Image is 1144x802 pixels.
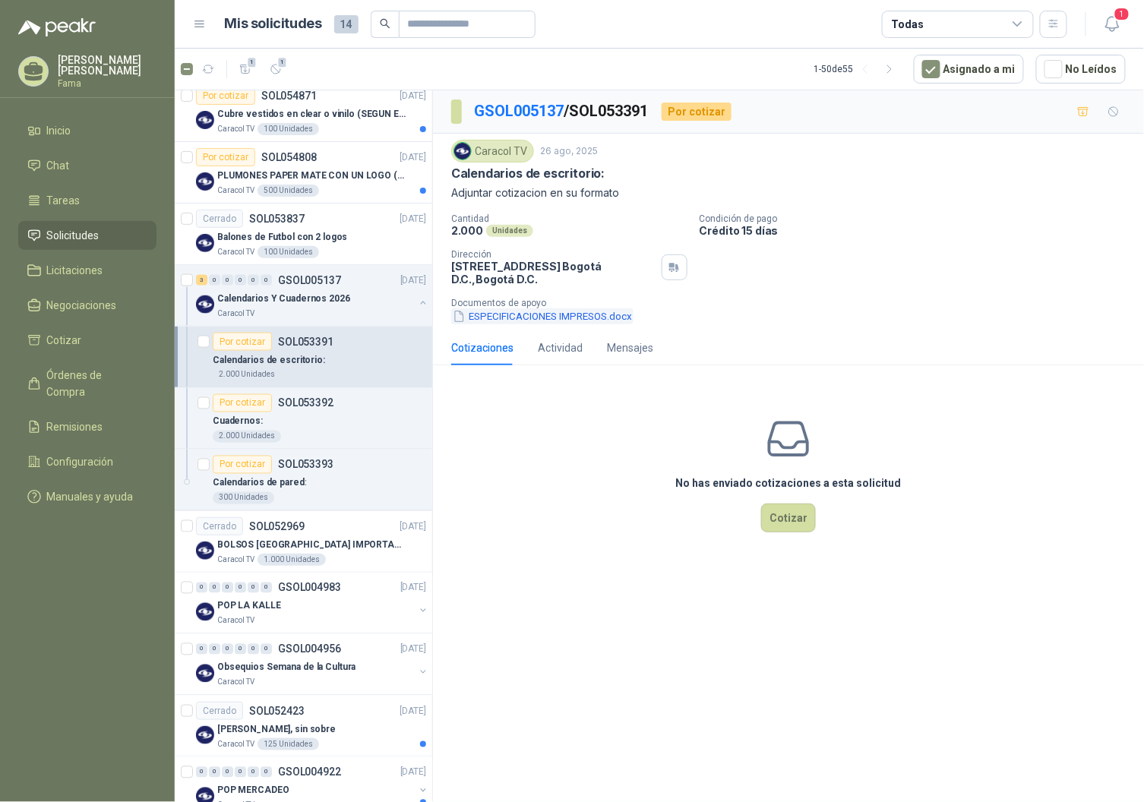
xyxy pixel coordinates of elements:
div: 0 [196,583,207,593]
img: Company Logo [196,542,214,560]
div: Cerrado [196,517,243,535]
p: POP LA KALLE [217,599,281,614]
p: [DATE] [400,150,426,165]
img: Company Logo [196,172,214,191]
div: 1 - 50 de 55 [814,57,902,81]
span: Licitaciones [47,262,103,279]
span: Negociaciones [47,297,117,314]
span: Chat [47,157,70,174]
a: Por cotizarSOL054871[DATE] Company LogoCubre vestidos en clear o vinilo (SEGUN ESPECIFICACIONES D... [175,81,432,142]
div: Todas [892,16,924,33]
img: Company Logo [196,603,214,621]
img: Company Logo [196,111,214,129]
p: GSOL005137 [278,275,341,286]
span: 14 [334,15,359,33]
div: 0 [222,275,233,286]
div: 0 [209,275,220,286]
div: 2.000 Unidades [213,369,281,381]
div: Por cotizar [213,394,272,412]
a: GSOL005137 [474,102,564,120]
button: 1 [1098,11,1126,38]
div: 0 [235,767,246,778]
p: GSOL004983 [278,583,341,593]
button: ESPECIFICACIONES IMPRESOS.docx [451,308,634,324]
div: 0 [235,644,246,655]
p: Caracol TV [217,554,254,566]
img: Company Logo [196,665,214,683]
div: Cerrado [196,702,243,720]
span: 1 [1114,7,1130,21]
p: Cuadernos: [213,415,263,429]
div: 2.000 Unidades [213,431,281,443]
div: 0 [209,644,220,655]
p: Balones de Futbol con 2 logos [217,230,348,245]
span: 1 [277,56,288,68]
span: Inicio [47,122,71,139]
p: SOL052423 [249,706,305,716]
a: 3 0 0 0 0 0 GSOL005137[DATE] Company LogoCalendarios Y Cuadernos 2026Caracol TV [196,271,429,320]
p: Documentos de apoyo [451,298,1138,308]
p: Adjuntar cotizacion en su formato [451,185,1126,201]
p: Calendarios de pared: [213,476,306,491]
div: Por cotizar [213,333,272,351]
a: Chat [18,151,156,180]
p: Calendarios de escritorio: [451,166,605,182]
div: Actividad [538,339,583,356]
div: 3 [196,275,207,286]
p: PLUMONES PAPER MATE CON UN LOGO (SEGUN REF.ADJUNTA) [217,169,406,183]
a: Remisiones [18,412,156,441]
div: 0 [222,644,233,655]
p: [DATE] [400,704,426,718]
p: Caracol TV [217,308,254,320]
p: Condición de pago [700,213,1138,224]
p: GSOL004922 [278,767,341,778]
a: Tareas [18,186,156,215]
div: 0 [222,583,233,593]
span: 1 [247,56,258,68]
p: 26 ago, 2025 [540,144,598,159]
span: Cotizar [47,332,82,349]
div: 0 [261,583,272,593]
div: 300 Unidades [213,492,274,504]
span: search [380,18,390,29]
p: SOL053393 [278,459,333,470]
div: Unidades [486,225,533,237]
div: 0 [222,767,233,778]
div: 0 [209,583,220,593]
a: Configuración [18,447,156,476]
div: 0 [209,767,220,778]
button: Cotizar [761,504,816,532]
a: Cotizar [18,326,156,355]
p: Dirección [451,249,656,260]
p: Caracol TV [217,615,254,627]
p: Caracol TV [217,246,254,258]
p: SOL054871 [261,90,317,101]
a: CerradoSOL052423[DATE] Company Logo[PERSON_NAME], sin sobreCaracol TV125 Unidades [175,696,432,757]
div: Mensajes [607,339,653,356]
div: 0 [248,644,259,655]
div: 100 Unidades [258,246,319,258]
span: Tareas [47,192,81,209]
a: 0 0 0 0 0 0 GSOL004983[DATE] Company LogoPOP LA KALLECaracol TV [196,579,429,627]
div: Por cotizar [196,87,255,105]
img: Company Logo [454,143,471,159]
p: POP MERCADEO [217,784,289,798]
div: 500 Unidades [258,185,319,197]
a: Inicio [18,116,156,145]
div: Por cotizar [662,103,732,121]
a: Órdenes de Compra [18,361,156,406]
p: Calendarios de escritorio: [213,353,325,368]
p: [DATE] [400,273,426,288]
p: SOL053392 [278,398,333,409]
p: SOL054808 [261,152,317,163]
div: 1.000 Unidades [258,554,326,566]
div: Caracol TV [451,140,534,163]
div: 0 [196,644,207,655]
a: Por cotizarSOL054808[DATE] Company LogoPLUMONES PAPER MATE CON UN LOGO (SEGUN REF.ADJUNTA)Caracol... [175,142,432,204]
p: [DATE] [400,89,426,103]
button: No Leídos [1036,55,1126,84]
h3: No has enviado cotizaciones a esta solicitud [676,475,902,491]
p: [PERSON_NAME], sin sobre [217,722,336,737]
p: [DATE] [400,519,426,534]
div: Por cotizar [213,456,272,474]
